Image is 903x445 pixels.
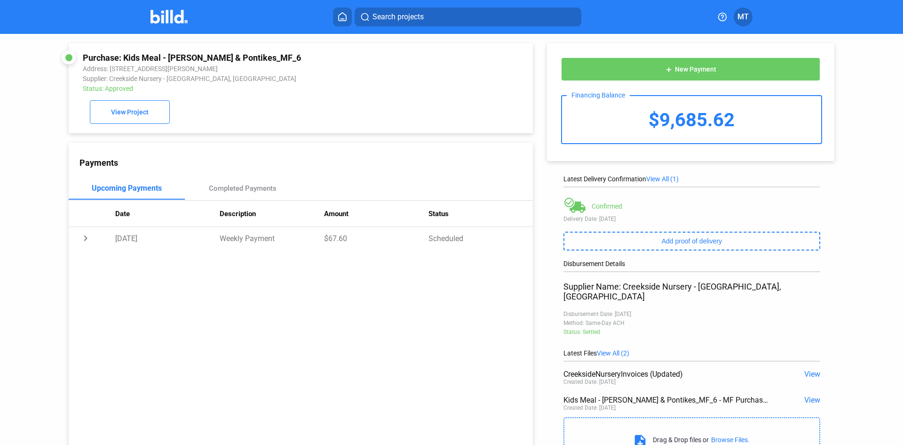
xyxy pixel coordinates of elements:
td: $67.60 [324,227,428,250]
div: Created Date: [DATE] [563,379,616,385]
div: Method: Same-Day ACH [563,320,820,326]
div: Upcoming Payments [92,184,162,193]
button: MT [734,8,752,26]
div: Disbursement Details [563,260,820,267]
td: Scheduled [428,227,533,250]
img: Billd Company Logo [150,10,188,24]
div: Confirmed [592,202,622,210]
div: Financing Balance [567,91,630,99]
span: View [804,396,820,405]
div: Purchase: Kids Meal - [PERSON_NAME] & Pontikes_MF_6 [83,53,431,63]
button: Search projects [355,8,581,26]
span: View Project [111,109,149,116]
div: Latest Files [563,349,820,357]
div: Supplier: Creekside Nursery - [GEOGRAPHIC_DATA], [GEOGRAPHIC_DATA] [83,75,431,82]
span: New Payment [675,66,716,73]
th: Amount [324,201,428,227]
td: [DATE] [115,227,220,250]
div: Disbursement Date: [DATE] [563,311,820,317]
button: Add proof of delivery [563,232,820,251]
div: Completed Payments [209,184,277,193]
div: Drag & Drop files or [653,436,709,444]
div: Kids Meal - [PERSON_NAME] & Pontikes_MF_6 - MF Purchase Statement.pdf [563,396,769,405]
th: Date [115,201,220,227]
div: Created Date: [DATE] [563,405,616,411]
div: Browse Files. [711,436,750,444]
span: View All (1) [646,175,679,183]
div: Latest Delivery Confirmation [563,175,820,183]
span: Search projects [372,11,424,23]
span: MT [737,11,749,23]
span: Add proof of delivery [662,237,722,245]
div: Supplier Name: Creekside Nursery - [GEOGRAPHIC_DATA], [GEOGRAPHIC_DATA] [563,282,820,301]
button: New Payment [561,57,820,81]
th: Status [428,201,533,227]
div: Payments [79,158,533,168]
span: View [804,370,820,379]
button: View Project [90,100,170,124]
th: Description [220,201,324,227]
td: Weekly Payment [220,227,324,250]
div: Status: Approved [83,85,431,92]
span: View All (2) [597,349,629,357]
div: $9,685.62 [562,96,821,143]
div: Address: [STREET_ADDRESS][PERSON_NAME] [83,65,431,73]
mat-icon: add [665,66,673,73]
div: Status: Settled [563,329,820,335]
div: Delivery Date: [DATE] [563,216,820,222]
div: CreeksideNurseryInvoices (Updated) [563,370,769,379]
